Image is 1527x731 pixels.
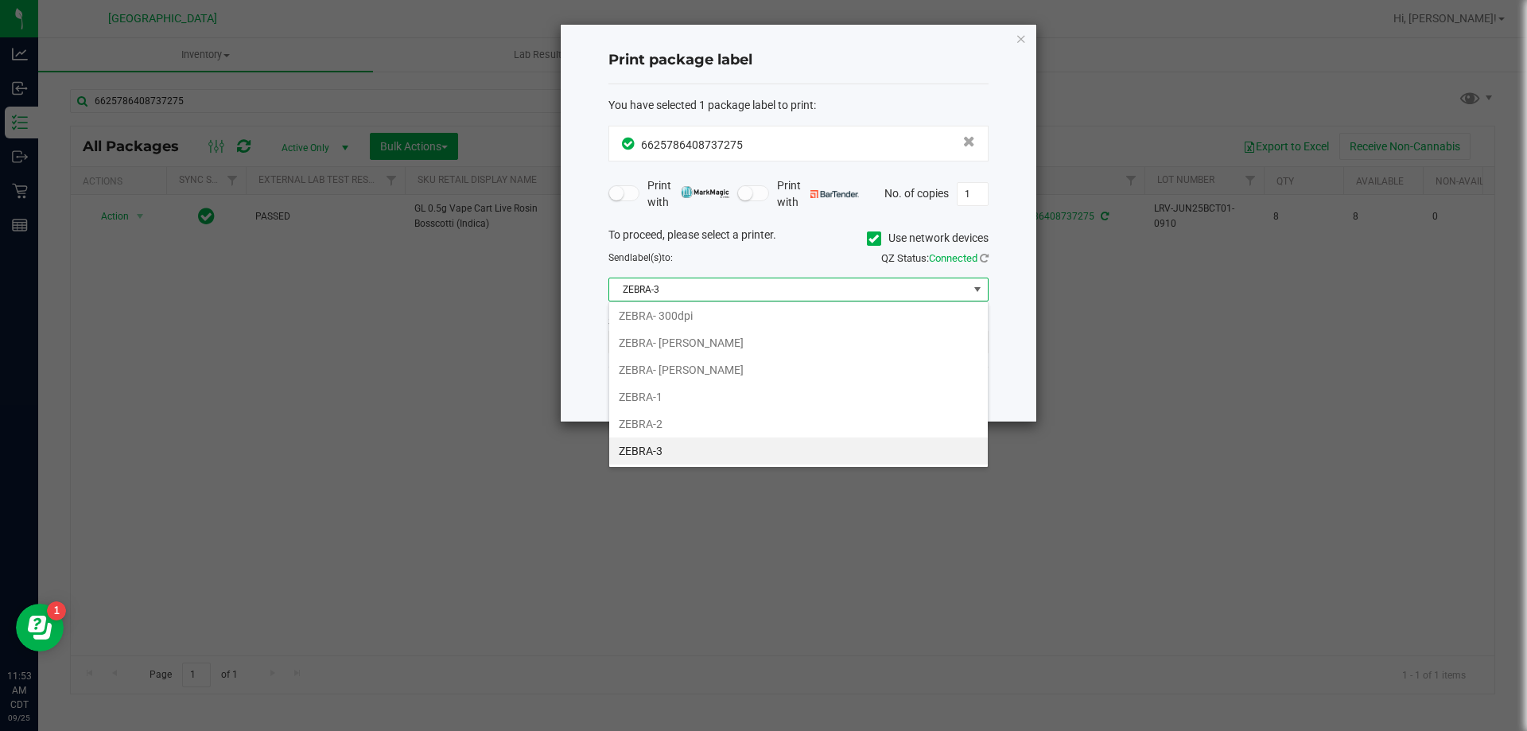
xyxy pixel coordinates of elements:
[609,410,988,437] li: ZEBRA-2
[641,138,743,151] span: 6625786408737275
[608,50,989,71] h4: Print package label
[609,302,988,329] li: ZEBRA- 300dpi
[881,252,989,264] span: QZ Status:
[884,186,949,199] span: No. of copies
[929,252,977,264] span: Connected
[596,227,1001,251] div: To proceed, please select a printer.
[647,177,729,211] span: Print with
[681,186,729,198] img: mark_magic_cybra.png
[777,177,859,211] span: Print with
[609,329,988,356] li: ZEBRA- [PERSON_NAME]
[609,356,988,383] li: ZEBRA- [PERSON_NAME]
[622,135,637,152] span: In Sync
[608,252,673,263] span: Send to:
[608,99,814,111] span: You have selected 1 package label to print
[810,190,859,198] img: bartender.png
[16,604,64,651] iframe: Resource center
[47,601,66,620] iframe: Resource center unread badge
[609,383,988,410] li: ZEBRA-1
[867,230,989,247] label: Use network devices
[609,437,988,465] li: ZEBRA-3
[608,97,989,114] div: :
[630,252,662,263] span: label(s)
[609,278,968,301] span: ZEBRA-3
[596,313,1001,330] div: Select a label template.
